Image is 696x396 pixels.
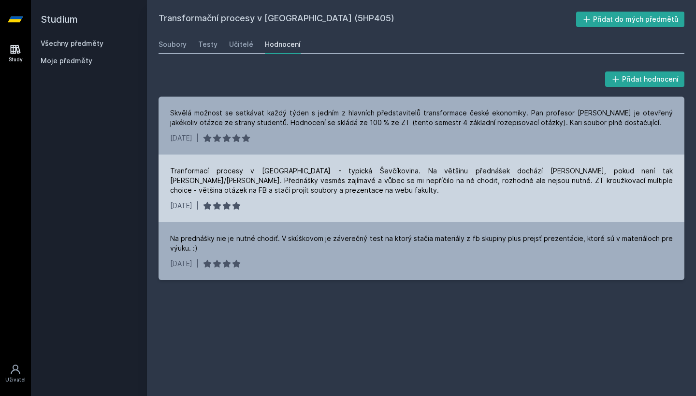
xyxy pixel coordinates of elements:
[229,35,253,54] a: Učitelé
[265,40,301,49] div: Hodnocení
[170,201,192,211] div: [DATE]
[170,166,673,195] div: Tranformací procesy v [GEOGRAPHIC_DATA] - typická Ševčíkovina. Na většinu přednášek dochází [PERS...
[265,35,301,54] a: Hodnocení
[9,56,23,63] div: Study
[170,133,192,143] div: [DATE]
[159,40,187,49] div: Soubory
[229,40,253,49] div: Učitelé
[605,71,685,87] button: Přidat hodnocení
[576,12,685,27] button: Přidat do mých předmětů
[196,259,199,269] div: |
[198,40,217,49] div: Testy
[196,133,199,143] div: |
[2,39,29,68] a: Study
[159,35,187,54] a: Soubory
[41,56,92,66] span: Moje předměty
[41,39,103,47] a: Všechny předměty
[5,376,26,383] div: Uživatel
[170,259,192,269] div: [DATE]
[159,12,576,27] h2: Transformační procesy v [GEOGRAPHIC_DATA] (5HP405)
[198,35,217,54] a: Testy
[196,201,199,211] div: |
[170,234,673,253] div: Na prednášky nie je nutné chodiť. V skúškovom je záverečný test na ktorý stačia materiály z fb sk...
[170,108,673,127] div: Skvělá možnost se setkávat každý týden s jedním z hlavních představitelů transformace české ekono...
[2,359,29,388] a: Uživatel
